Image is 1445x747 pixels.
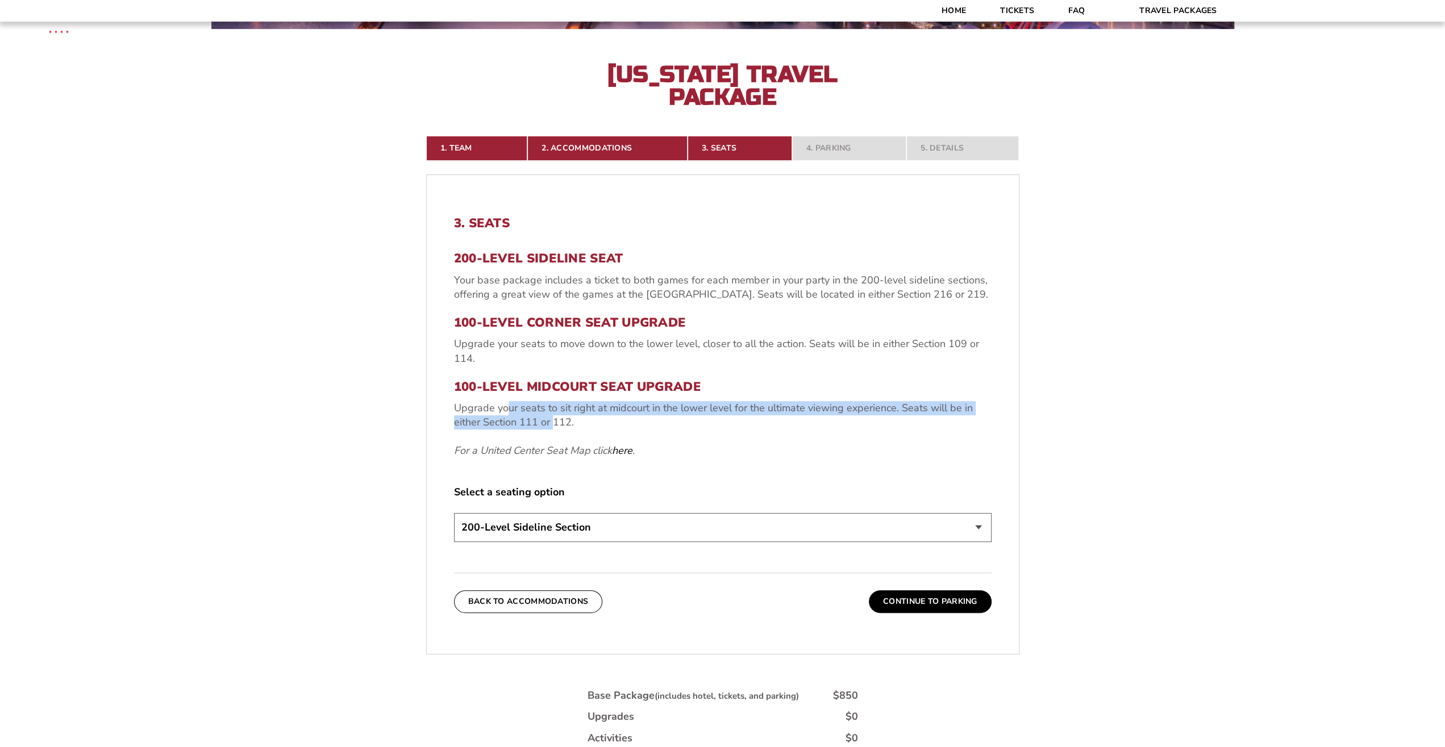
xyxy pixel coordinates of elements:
button: Continue To Parking [869,590,992,613]
h2: 3. Seats [454,216,992,231]
h3: 200-Level Sideline Seat [454,251,992,266]
h3: 100-Level Midcourt Seat Upgrade [454,379,992,394]
h2: [US_STATE] Travel Package [598,63,848,108]
div: Activities [588,731,632,745]
div: Base Package [588,688,799,703]
div: $850 [833,688,858,703]
button: Back To Accommodations [454,590,603,613]
p: Upgrade your seats to sit right at midcourt in the lower level for the ultimate viewing experienc... [454,401,992,429]
h3: 100-Level Corner Seat Upgrade [454,315,992,330]
a: 1. Team [426,136,528,161]
label: Select a seating option [454,485,992,499]
a: 2. Accommodations [527,136,688,161]
small: (includes hotel, tickets, and parking) [655,690,799,702]
a: here [612,444,632,458]
img: CBS Sports Thanksgiving Classic [34,6,84,55]
p: Your base package includes a ticket to both games for each member in your party in the 200-level ... [454,273,992,302]
p: Upgrade your seats to move down to the lower level, closer to all the action. Seats will be in ei... [454,337,992,365]
div: $0 [846,731,858,745]
div: Upgrades [588,710,634,724]
em: For a United Center Seat Map click . [454,444,635,457]
div: $0 [846,710,858,724]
